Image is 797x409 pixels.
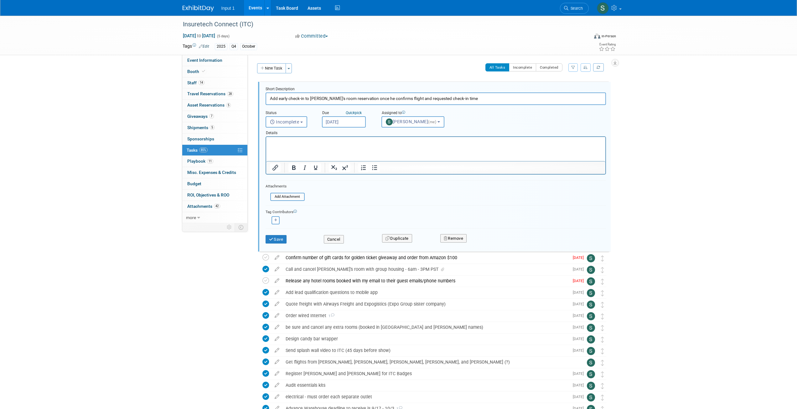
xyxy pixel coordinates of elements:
i: Move task [601,348,604,354]
div: Event Rating [599,43,616,46]
span: [DATE] [573,290,587,295]
img: Susan Stout [587,335,595,343]
div: Short Description [266,87,606,92]
a: edit [272,371,282,376]
div: Event Format [552,33,616,42]
div: Q4 [230,43,238,50]
span: Travel Reservations [187,91,233,96]
span: [DATE] [573,255,587,260]
span: [DATE] [DATE] [183,33,215,39]
span: Misc. Expenses & Credits [187,170,236,175]
a: edit [272,266,282,272]
div: Add lead qualification questions to mobile app [282,287,569,298]
a: edit [272,348,282,353]
span: Tasks [187,148,208,153]
img: Susan Stout [587,324,595,332]
a: edit [272,324,282,330]
a: edit [272,336,282,342]
span: ROI, Objectives & ROO [187,192,229,197]
span: [DATE] [573,383,587,387]
button: [PERSON_NAME](me) [381,116,444,128]
span: Sponsorships [187,136,214,141]
span: Giveaways [187,114,214,119]
span: (me) [428,120,436,124]
a: Playbook11 [182,156,247,167]
span: Input 1 [221,6,235,11]
span: Event Information [187,58,222,63]
div: Call and cancel [PERSON_NAME]'s room with group housing - 6am - 3PM PST [282,264,569,275]
div: Release any hotel rooms booked with my email to their guest emails/phone numbers [282,275,569,286]
span: (5 days) [216,34,230,38]
a: Edit [199,44,209,49]
img: Format-Inperson.png [594,34,600,39]
span: more [186,215,196,220]
button: Incomplete [266,116,307,128]
a: edit [272,382,282,388]
input: Due Date [322,116,366,128]
button: Completed [536,63,562,71]
button: Save [266,235,287,244]
div: Audit essentials kits [282,380,569,391]
div: Attachments [266,184,305,189]
img: Susan Stout [587,266,595,274]
span: [DATE] [573,302,587,306]
input: Name of task or a short description [266,92,606,105]
td: Personalize Event Tab Strip [224,223,235,231]
button: Superscript [340,163,350,172]
div: electrical - must order each separate outlet [282,391,569,402]
i: Booth reservation complete [202,70,205,73]
span: 85% [199,148,208,152]
i: Move task [601,255,604,261]
span: 1 [326,314,334,318]
div: Register [PERSON_NAME] and [PERSON_NAME] for ITC Badges [282,368,569,379]
span: 7 [209,114,214,118]
i: Move task [601,290,604,296]
span: 14 [198,80,204,85]
button: Bullet list [369,163,380,172]
div: Tag Contributors [266,208,606,215]
i: Move task [601,371,604,377]
button: Remove [440,234,467,243]
img: Susan Stout [587,393,595,401]
img: Susan Stout [587,312,595,320]
span: Budget [187,181,201,186]
i: Move task [601,325,604,331]
div: Status [266,110,313,116]
a: edit [272,301,282,307]
div: Get flights from [PERSON_NAME], [PERSON_NAME], [PERSON_NAME], [PERSON_NAME], and [PERSON_NAME] (?) [282,357,574,367]
a: more [182,212,247,223]
div: Insuretech Connect (ITC) [181,19,579,30]
a: edit [272,394,282,400]
button: Bold [288,163,299,172]
a: Giveaways7 [182,111,247,122]
button: Duplicate [382,234,412,243]
button: Numbered list [358,163,369,172]
a: Budget [182,178,247,189]
i: Move task [601,313,604,319]
span: [PERSON_NAME] [386,119,437,124]
div: be sure and cancel any extra rooms (booked in [GEOGRAPHIC_DATA] and [PERSON_NAME] names) [282,322,569,333]
span: [DATE] [573,267,587,271]
i: Move task [601,267,604,273]
img: Susan Stout [587,382,595,390]
img: Susan Stout [587,370,595,378]
a: Event Information [182,55,247,66]
img: Susan Stout [597,2,609,14]
i: Move task [601,383,604,389]
span: Staff [187,80,204,85]
div: Send splash wall video to ITC (45 days before show) [282,345,569,356]
div: Design candy bar wrapper [282,333,569,344]
span: [DATE] [573,337,587,341]
i: Move task [601,279,604,285]
i: Move task [601,360,604,366]
div: Details [266,128,606,136]
a: Tasks85% [182,145,247,156]
button: All Tasks [485,63,510,71]
a: edit [272,278,282,284]
div: Confirm number of gift cards for golden ticket giveaway and order from Amazon $100 [282,252,569,263]
span: Asset Reservations [187,102,231,107]
div: Order wired Internet [282,310,569,321]
div: In-Person [601,34,616,39]
div: October [240,43,257,50]
img: Susan Stout [587,359,595,367]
